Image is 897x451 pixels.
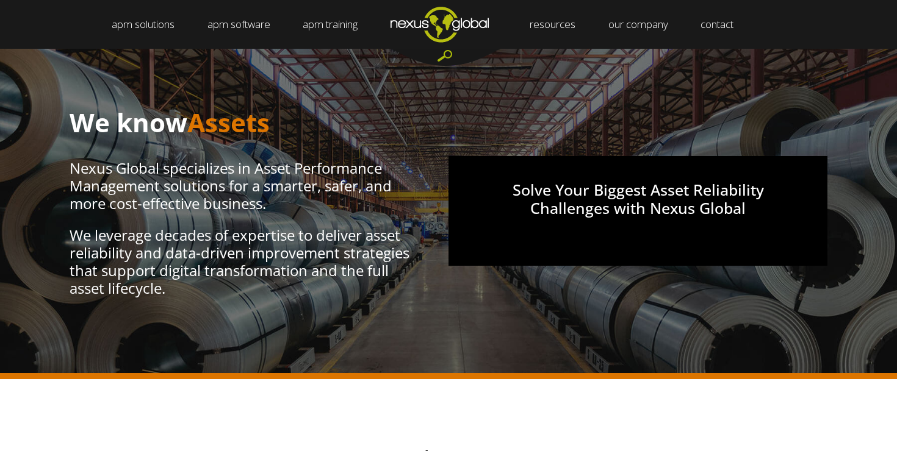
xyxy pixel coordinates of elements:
span: Assets [187,105,270,140]
p: We leverage decades of expertise to deliver asset reliability and data-driven improvement strateg... [70,227,412,297]
h1: We know [70,110,412,135]
p: Nexus Global specializes in Asset Performance Management solutions for a smarter, safer, and more... [70,160,412,212]
h3: Solve Your Biggest Asset Reliability Challenges with Nexus Global [486,180,791,235]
